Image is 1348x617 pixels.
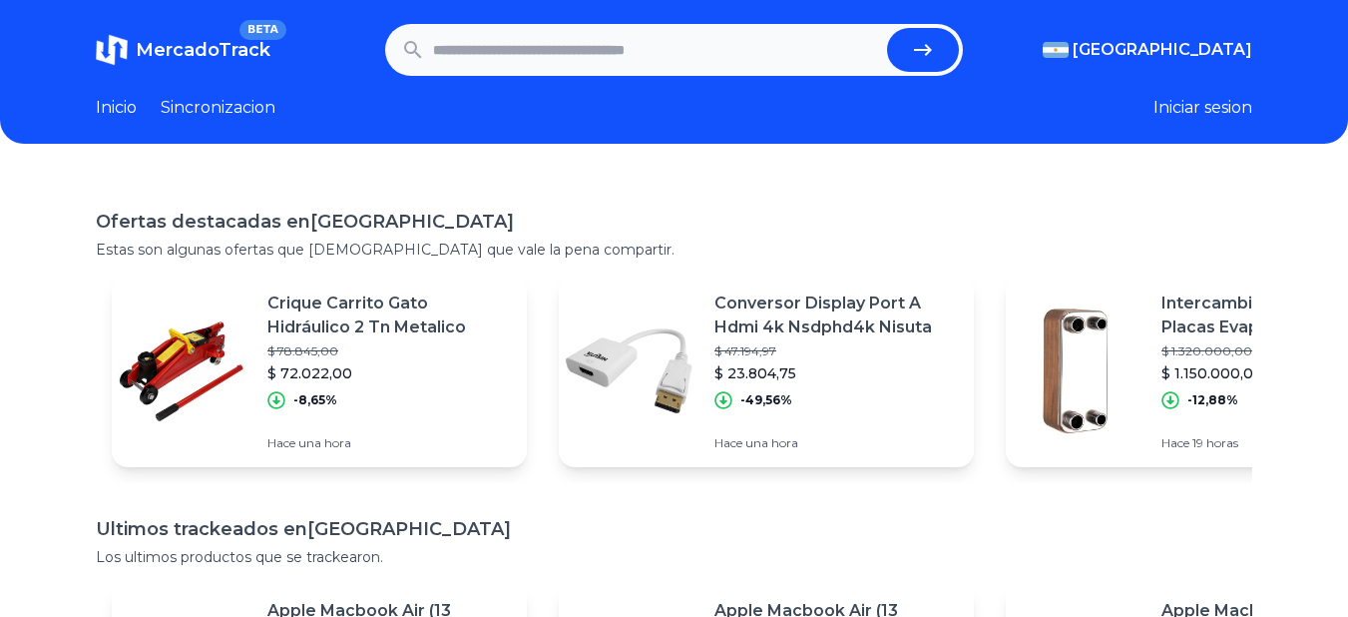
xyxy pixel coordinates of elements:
[1043,42,1069,58] img: Argentina
[714,292,958,339] p: Conversor Display Port A Hdmi 4k Nsdphd4k Nisuta
[96,515,1252,543] h1: Ultimos trackeados en [GEOGRAPHIC_DATA]
[1187,392,1238,408] p: -12,88%
[714,435,958,451] p: Hace una hora
[293,392,337,408] p: -8,65%
[714,343,958,359] p: $ 47.194,97
[1006,302,1145,441] img: Featured image
[559,302,698,441] img: Featured image
[1043,38,1252,62] button: [GEOGRAPHIC_DATA]
[1153,96,1252,120] button: Iniciar sesion
[267,292,511,339] p: Crique Carrito Gato Hidráulico 2 Tn Metalico
[267,435,511,451] p: Hace una hora
[740,392,792,408] p: -49,56%
[96,96,137,120] a: Inicio
[559,276,974,467] a: Featured imageConversor Display Port A Hdmi 4k Nsdphd4k Nisuta$ 47.194,97$ 23.804,75-49,56%Hace u...
[112,302,251,441] img: Featured image
[1073,38,1252,62] span: [GEOGRAPHIC_DATA]
[96,34,270,66] a: MercadoTrackBETA
[112,276,527,467] a: Featured imageCrique Carrito Gato Hidráulico 2 Tn Metalico$ 78.845,00$ 72.022,00-8,65%Hace una hora
[96,34,128,66] img: MercadoTrack
[96,208,1252,236] h1: Ofertas destacadas en [GEOGRAPHIC_DATA]
[96,240,1252,260] p: Estas son algunas ofertas que [DEMOGRAPHIC_DATA] que vale la pena compartir.
[136,39,270,61] span: MercadoTrack
[239,20,286,40] span: BETA
[96,547,1252,567] p: Los ultimos productos que se trackearon.
[267,343,511,359] p: $ 78.845,00
[267,363,511,383] p: $ 72.022,00
[161,96,275,120] a: Sincronizacion
[714,363,958,383] p: $ 23.804,75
